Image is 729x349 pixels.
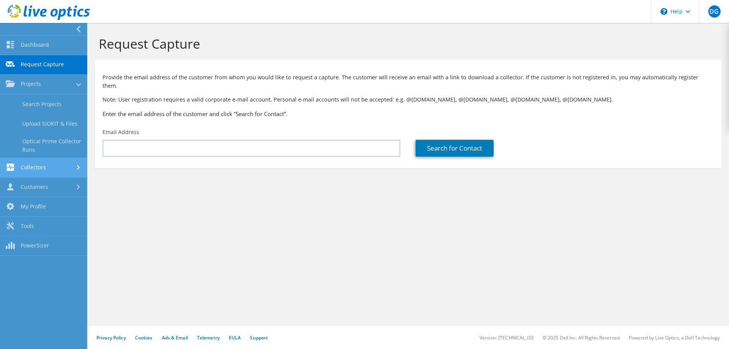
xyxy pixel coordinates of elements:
a: Cookies [135,334,153,341]
span: DG [708,5,721,18]
li: Powered by Live Optics, a Dell Technology [629,334,720,341]
label: Email Address [103,128,139,136]
a: EULA [229,334,241,341]
h1: Request Capture [99,36,714,52]
h3: Enter the email address of the customer and click “Search for Contact”. [103,110,714,118]
a: Search for Contact [416,140,494,157]
li: Version: [TECHNICAL_ID] [479,334,533,341]
a: Privacy Policy [96,334,126,341]
p: Note: User registration requires a valid corporate e-mail account. Personal e-mail accounts will ... [103,95,714,104]
li: © 2025 Dell Inc. All Rights Reserved [543,334,620,341]
p: Provide the email address of the customer from whom you would like to request a capture. The cust... [103,73,714,90]
a: Telemetry [197,334,220,341]
a: Ads & Email [162,334,188,341]
a: Support [250,334,268,341]
svg: \n [661,8,667,15]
